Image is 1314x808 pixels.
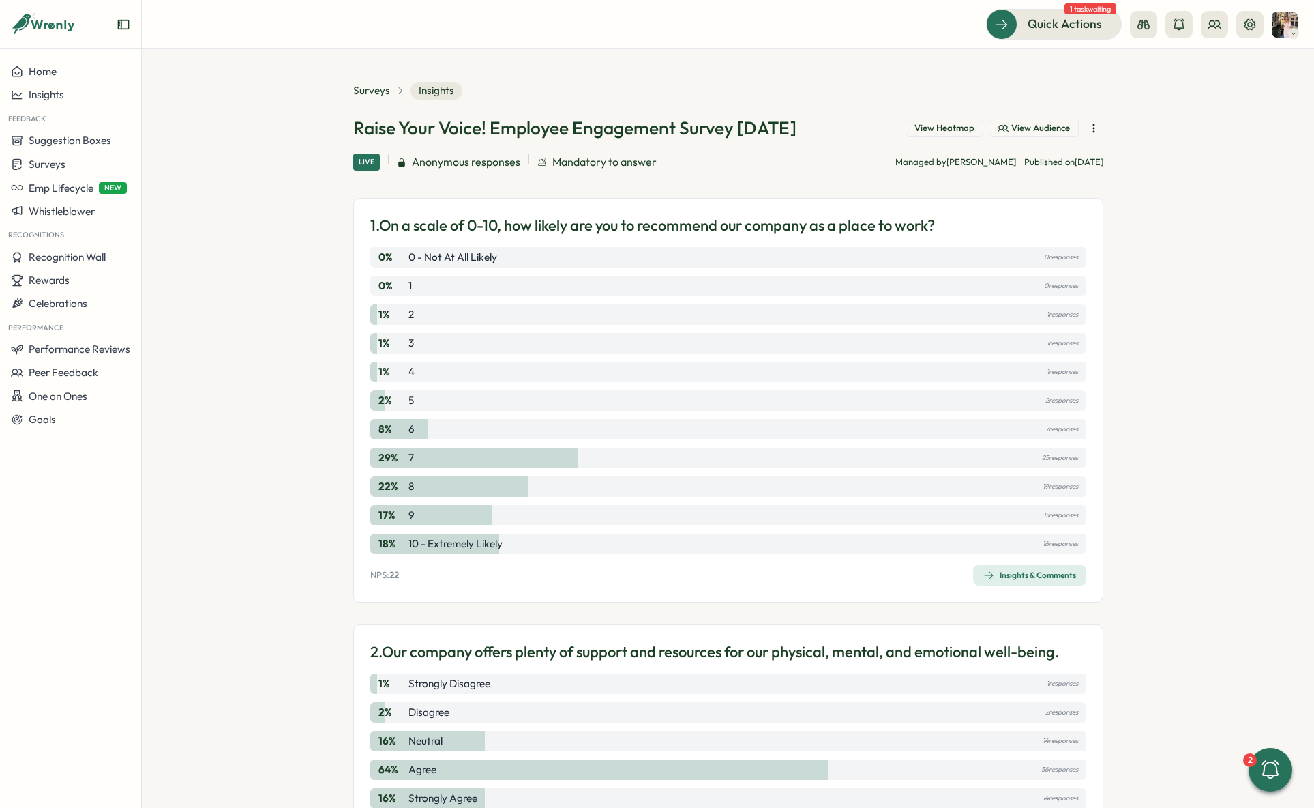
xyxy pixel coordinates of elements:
p: 7 [408,450,414,465]
button: View Audience [989,119,1079,138]
span: Goals [29,413,56,426]
p: Published on [1024,156,1103,169]
div: Live [353,154,380,171]
span: 22 [389,569,399,580]
button: Expand sidebar [117,18,130,31]
p: 1. On a scale of 0-10, how likely are you to recommend our company as a place to work? [370,215,935,236]
p: 4 [408,364,415,379]
span: Quick Actions [1028,15,1102,33]
p: 2 % [378,393,406,408]
p: 1 % [378,676,406,691]
span: One on Ones [29,390,87,403]
p: 16 % [378,791,406,806]
p: Disagree [408,705,449,720]
p: Managed by [895,156,1016,169]
p: 16 % [378,734,406,749]
span: [PERSON_NAME] [946,156,1016,167]
button: View Heatmap [906,119,983,138]
p: 1 % [378,307,406,322]
p: 2 responses [1045,705,1078,720]
span: Performance Reviews [29,343,130,356]
p: NPS: [370,569,399,581]
span: 1 task waiting [1064,3,1116,14]
span: [DATE] [1075,156,1103,167]
p: 0 % [378,250,406,265]
h1: Raise Your Voice! Employee Engagement Survey [DATE] [353,116,796,140]
p: Agree [408,762,436,777]
span: NEW [99,182,127,194]
span: Peer Feedback [29,366,98,379]
p: 22 % [378,479,406,494]
p: 2 responses [1045,393,1078,408]
p: 0 - Not at all likely [408,250,497,265]
span: Whistleblower [29,205,95,218]
span: Suggestion Boxes [29,134,111,147]
span: Rewards [29,274,70,287]
p: 3 [408,336,414,351]
p: 7 responses [1045,422,1078,437]
p: 0 % [378,278,406,293]
p: 10 - Extremely likely [408,536,503,551]
p: 14 responses [1043,791,1078,806]
p: 6 [408,422,415,437]
span: View Heatmap [914,122,974,134]
span: Surveys [29,158,65,171]
span: Celebrations [29,297,87,310]
p: 8 [408,479,414,494]
p: 25 responses [1042,450,1078,465]
p: 0 responses [1044,278,1078,293]
p: 5 [408,393,414,408]
p: 19 responses [1043,479,1078,494]
p: 1 [408,278,412,293]
span: View Audience [1011,122,1070,134]
button: Insights & Comments [973,565,1086,586]
p: 15 responses [1043,508,1078,523]
a: Surveys [353,83,390,98]
p: 16 responses [1043,536,1078,551]
span: Mandatory to answer [552,154,657,171]
p: 1 responses [1047,676,1078,691]
span: Insights [410,82,462,100]
p: 1 responses [1047,307,1078,322]
p: 29 % [378,450,406,465]
p: 56 responses [1041,762,1078,777]
span: Anonymous responses [412,154,520,171]
div: 2 [1243,753,1257,767]
p: 18 % [378,536,406,551]
span: Home [29,65,57,78]
p: 0 responses [1044,250,1078,265]
p: 1 responses [1047,364,1078,379]
p: 1 responses [1047,336,1078,351]
p: Neutral [408,734,443,749]
p: 64 % [378,762,406,777]
button: Quick Actions [986,9,1122,39]
p: 1 % [378,364,406,379]
p: 9 [408,508,415,523]
p: 2. Our company offers plenty of support and resources for our physical, mental, and emotional wel... [370,641,1059,663]
div: Insights & Comments [983,570,1076,581]
img: Hannah Saunders [1272,12,1298,38]
p: 2 % [378,705,406,720]
p: 14 responses [1043,734,1078,749]
span: Recognition Wall [29,250,106,263]
span: Insights [29,88,64,101]
p: Strongly Agree [408,791,477,806]
span: Emp Lifecycle [29,182,93,194]
p: Strongly Disagree [408,676,490,691]
p: 1 % [378,336,406,351]
p: 8 % [378,422,406,437]
button: 2 [1249,748,1292,792]
p: 17 % [378,508,406,523]
p: 2 [408,307,414,322]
